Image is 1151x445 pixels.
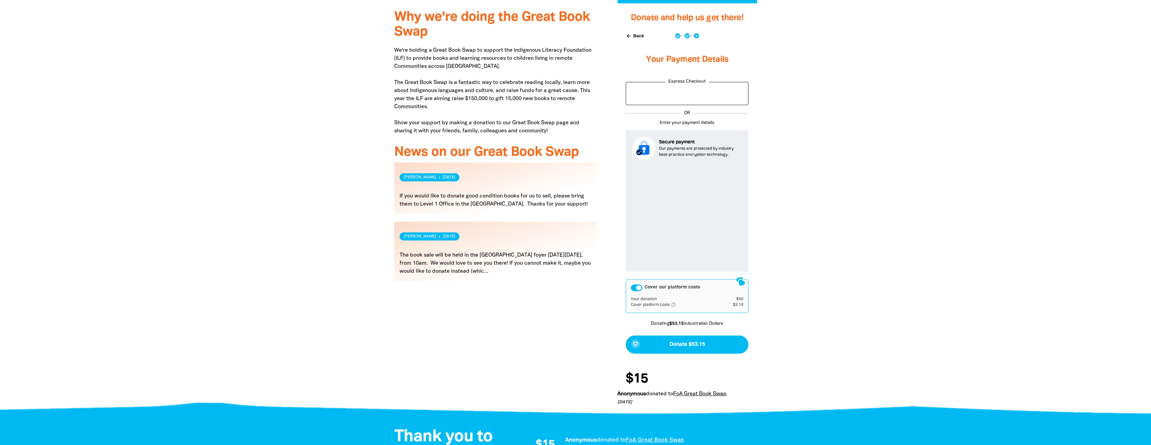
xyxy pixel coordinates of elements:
p: OR [681,110,693,117]
div: Donation stream [617,368,757,406]
b: $53.15 [669,322,684,326]
iframe: PayPal-paypal [629,85,745,100]
td: Cover platform costs [631,302,723,308]
button: Navigate to step 3 of 3 to enter your payment details [694,33,699,38]
button: Navigate to step 2 of 3 to enter your details [685,33,690,38]
span: Donate $53.15 [669,342,705,347]
a: FoA Great Book Swap [626,438,684,443]
span: Why we're doing the Great Book Swap [394,11,590,38]
p: We're holding a Great Book Swap to support the Indigenous Literacy Foundation (ILF) to provide bo... [394,46,598,135]
a: FoA Great Book Swap [673,392,727,396]
i: arrow_back [626,33,632,39]
em: Anonymous [617,392,646,396]
div: Paginated content [394,163,598,289]
h3: News on our Great Book Swap [394,145,598,160]
h3: Your Payment Details [626,46,748,73]
p: Enter your payment details [626,120,748,127]
button: Navigate to step 1 of 3 to enter your donation amount [675,33,680,38]
legend: Express Checkout [665,79,709,85]
td: $3.15 [723,302,744,308]
i: favorite_border [633,341,638,347]
span: donated to [646,392,673,396]
span: donated to [597,438,626,443]
td: Your donation [631,297,723,302]
button: Cover our platform costs [631,284,643,291]
p: Our payments are protected by industry best-practice encryption technology. [659,146,742,158]
p: [DATE] [617,399,751,406]
p: Donating in Australian Dollars [626,321,748,327]
span: Donate and help us get there! [631,14,744,22]
iframe: Secure payment input frame [631,165,743,267]
button: favorite_borderDonate $53.15 [626,336,748,354]
p: Secure payment [659,139,742,146]
span: $15 [626,372,648,386]
em: Anonymous [565,438,597,443]
td: $50 [723,297,744,302]
button: Back [623,30,647,42]
i: help_outlined [671,302,682,307]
